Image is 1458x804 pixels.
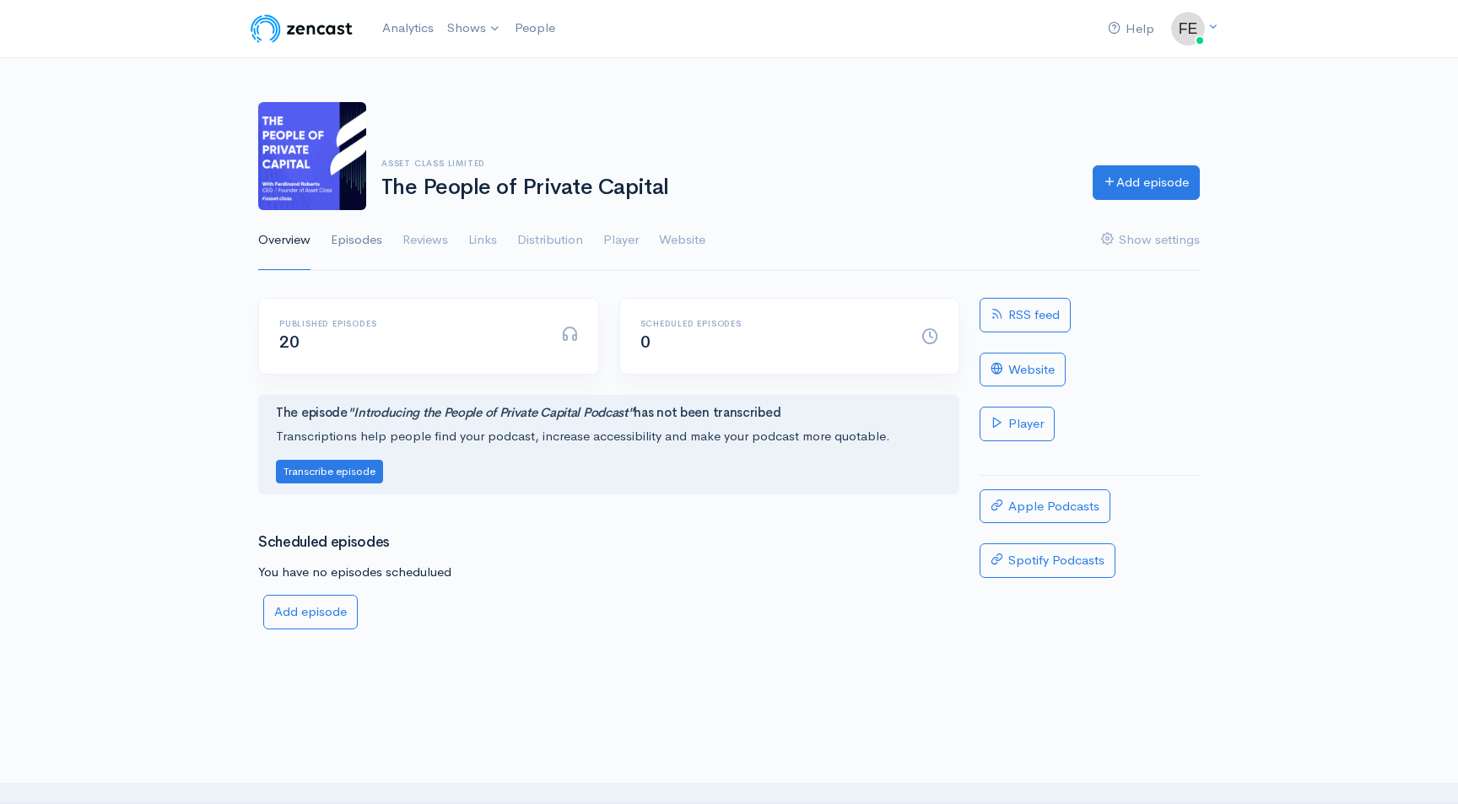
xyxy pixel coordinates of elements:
[1093,165,1200,200] a: Add episode
[276,406,942,420] h4: The episode has not been transcribed
[517,210,583,271] a: Distribution
[980,543,1115,578] a: Spotify Podcasts
[468,210,497,271] a: Links
[980,298,1071,332] a: RSS feed
[248,12,355,46] img: ZenCast Logo
[258,210,310,271] a: Overview
[276,462,383,478] a: Transcribe episode
[640,332,651,353] span: 0
[258,535,959,551] h3: Scheduled episodes
[980,489,1110,524] a: Apple Podcasts
[258,563,959,582] p: You have no episodes schedulued
[263,595,358,629] a: Add episode
[659,210,705,271] a: Website
[1101,11,1161,47] a: Help
[1171,12,1205,46] img: ...
[375,10,440,46] a: Analytics
[980,407,1055,441] a: Player
[440,10,508,47] a: Shows
[980,353,1066,387] a: Website
[276,427,942,446] p: Transcriptions help people find your podcast, increase accessibility and make your podcast more q...
[279,332,299,353] span: 20
[279,319,541,328] h6: Published episodes
[402,210,448,271] a: Reviews
[1101,210,1200,271] a: Show settings
[381,175,1072,200] h1: The People of Private Capital
[276,460,383,484] button: Transcribe episode
[603,210,639,271] a: Player
[348,404,634,420] i: "Introducing the People of Private Capital Podcast"
[508,10,562,46] a: People
[331,210,382,271] a: Episodes
[381,159,1072,168] h6: Asset Class Limited
[640,319,902,328] h6: Scheduled episodes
